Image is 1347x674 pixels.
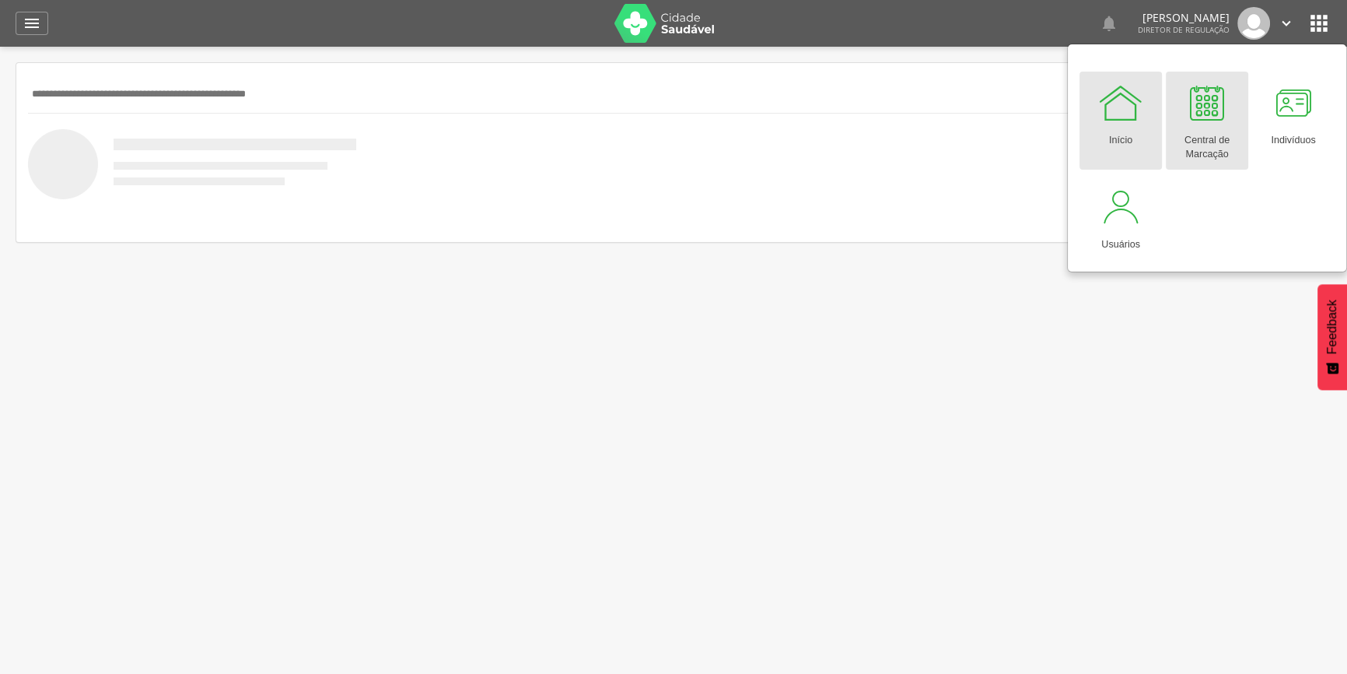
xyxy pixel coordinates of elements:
[1100,7,1118,40] a: 
[23,14,41,33] i: 
[1166,72,1248,170] a: Central de Marcação
[1138,12,1230,23] p: [PERSON_NAME]
[1079,176,1162,260] a: Usuários
[1138,24,1230,35] span: Diretor de regulação
[1325,300,1339,354] span: Feedback
[1278,15,1295,32] i: 
[16,12,48,35] a: 
[1307,11,1331,36] i: 
[1278,7,1295,40] a: 
[1100,14,1118,33] i: 
[1317,284,1347,390] button: Feedback - Mostrar pesquisa
[1252,72,1335,170] a: Indivíduos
